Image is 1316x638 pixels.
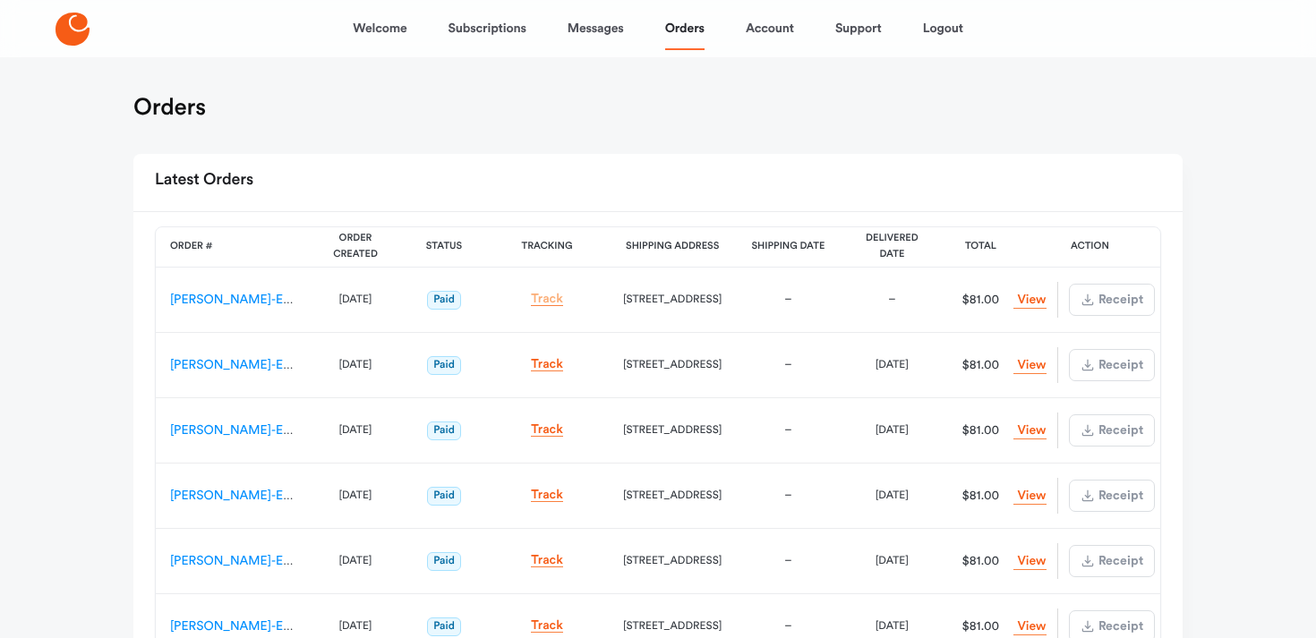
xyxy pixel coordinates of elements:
th: Action [1017,227,1162,268]
button: Receipt [1069,480,1155,512]
th: Order Created [308,227,403,268]
th: Total [944,227,1017,268]
div: – [750,617,825,635]
div: – [750,291,825,309]
a: View [1013,422,1046,439]
h2: Latest Orders [155,165,253,197]
div: – [750,552,825,570]
h1: Orders [133,93,206,122]
a: Account [746,7,794,50]
th: Shipping Address [609,227,736,268]
a: [PERSON_NAME]-ES-00131790 [170,489,347,502]
span: Paid [427,617,461,636]
span: Paid [427,487,461,506]
a: [PERSON_NAME]-ES-00162212 [170,293,346,306]
a: View [1013,357,1046,374]
a: View [1013,553,1046,570]
div: [DATE] [854,552,929,570]
div: [DATE] [854,421,929,439]
a: Subscriptions [449,7,526,50]
a: Track [531,554,563,567]
a: View [1013,292,1046,309]
a: [PERSON_NAME]-ES-00142480 [170,424,350,437]
span: Paid [427,421,461,440]
a: Track [531,489,563,502]
div: [STREET_ADDRESS] [623,421,722,439]
div: [DATE] [322,356,389,374]
div: $81.00 [950,617,1011,635]
a: Welcome [353,7,406,50]
div: – [750,421,825,439]
a: Track [531,293,563,306]
a: Support [835,7,882,50]
div: $81.00 [950,421,1011,439]
div: [DATE] [854,356,929,374]
div: [DATE] [322,487,389,505]
div: – [750,356,825,374]
a: Track [531,358,563,371]
a: View [1013,618,1046,635]
button: Receipt [1069,545,1155,577]
div: [STREET_ADDRESS] [623,356,722,374]
button: Receipt [1069,414,1155,447]
span: Receipt [1097,359,1143,371]
div: $81.00 [950,291,1011,309]
span: Paid [427,356,461,375]
button: Receipt [1069,284,1155,316]
span: Receipt [1097,555,1143,567]
div: – [750,487,825,505]
button: Receipt [1069,349,1155,381]
div: [DATE] [854,617,929,635]
div: [DATE] [322,617,389,635]
div: $81.00 [950,552,1011,570]
a: Logout [923,7,963,50]
a: View [1013,488,1046,505]
a: [PERSON_NAME]-ES-00119994 [170,555,348,567]
div: $81.00 [950,487,1011,505]
div: [STREET_ADDRESS] [623,617,722,635]
span: Paid [427,552,461,571]
span: Receipt [1097,293,1143,306]
div: [DATE] [854,487,929,505]
span: Receipt [1097,489,1143,502]
div: [DATE] [322,552,389,570]
a: Messages [568,7,624,50]
span: Receipt [1097,620,1143,633]
th: Status [403,227,485,268]
div: – [854,291,929,309]
th: Shipping Date [736,227,840,268]
span: Paid [427,291,461,310]
div: $81.00 [950,356,1011,374]
a: Track [531,423,563,437]
th: Delivered Date [840,227,944,268]
th: Order # [156,227,308,268]
div: [STREET_ADDRESS] [623,487,722,505]
span: Receipt [1097,424,1143,437]
div: [STREET_ADDRESS] [623,552,722,570]
a: [PERSON_NAME]-ES-00152708 [170,359,348,371]
div: [DATE] [322,291,389,309]
div: [STREET_ADDRESS] [623,291,722,309]
a: Track [531,619,563,633]
div: [DATE] [322,421,389,439]
a: [PERSON_NAME]-ES-00110116 [170,620,343,633]
a: Orders [665,7,705,50]
th: Tracking [485,227,609,268]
